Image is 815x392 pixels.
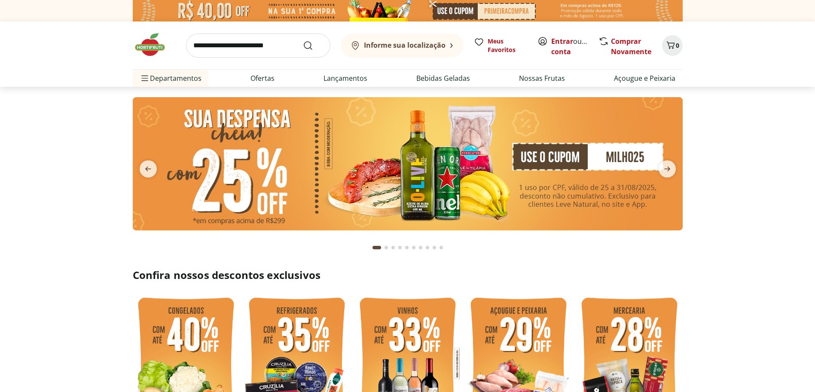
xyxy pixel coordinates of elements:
input: search [186,34,330,58]
button: Go to page 2 from fs-carousel [383,237,390,258]
a: Lançamentos [324,73,367,83]
button: Go to page 4 from fs-carousel [397,237,403,258]
button: Submit Search [303,40,324,51]
button: next [652,160,683,178]
button: Informe sua localização [341,34,464,58]
button: Go to page 6 from fs-carousel [410,237,417,258]
a: Criar conta [551,37,598,56]
span: ou [551,36,589,57]
h2: Confira nossos descontos exclusivos [133,268,683,282]
button: Go to page 10 from fs-carousel [438,237,445,258]
button: Go to page 3 from fs-carousel [390,237,397,258]
button: Current page from fs-carousel [371,237,383,258]
button: Go to page 7 from fs-carousel [417,237,424,258]
button: Carrinho [662,35,683,56]
span: Departamentos [140,68,201,89]
button: previous [133,160,164,178]
button: Go to page 8 from fs-carousel [424,237,431,258]
a: Nossas Frutas [519,73,565,83]
a: Bebidas Geladas [416,73,470,83]
b: Informe sua localização [364,40,446,50]
a: Ofertas [250,73,275,83]
button: Go to page 9 from fs-carousel [431,237,438,258]
a: Entrar [551,37,573,46]
img: Hortifruti [133,32,176,58]
button: Go to page 5 from fs-carousel [403,237,410,258]
a: Comprar Novamente [611,37,651,56]
span: 0 [676,41,679,49]
span: Meus Favoritos [488,37,527,54]
button: Menu [140,68,150,89]
a: Meus Favoritos [474,37,527,54]
a: Açougue e Peixaria [614,73,675,83]
img: cupom [133,97,683,230]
